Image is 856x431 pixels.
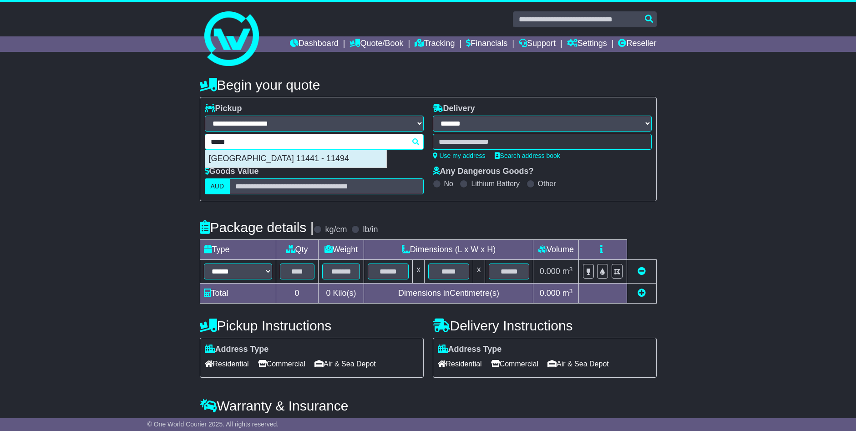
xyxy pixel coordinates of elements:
td: Weight [318,240,364,260]
a: Use my address [433,152,486,159]
span: Air & Sea Depot [314,357,376,371]
label: Lithium Battery [471,179,520,188]
span: © One World Courier 2025. All rights reserved. [147,421,279,428]
h4: Pickup Instructions [200,318,424,333]
td: Qty [276,240,318,260]
label: Any Dangerous Goods? [433,167,534,177]
span: Air & Sea Depot [547,357,609,371]
h4: Package details | [200,220,314,235]
label: kg/cm [325,225,347,235]
sup: 3 [569,288,573,294]
a: Tracking [415,36,455,52]
span: Residential [438,357,482,371]
a: Reseller [618,36,656,52]
a: Quote/Book [349,36,403,52]
label: Pickup [205,104,242,114]
span: m [562,289,573,298]
a: Financials [466,36,507,52]
span: Residential [205,357,249,371]
td: x [413,260,425,284]
typeahead: Please provide city [205,134,424,150]
label: Address Type [438,345,502,355]
h4: Warranty & Insurance [200,398,657,413]
label: lb/in [363,225,378,235]
label: Address Type [205,345,269,355]
a: Settings [567,36,607,52]
label: AUD [205,178,230,194]
div: [GEOGRAPHIC_DATA] 11441 - 11494 [205,150,386,167]
a: Search address book [495,152,560,159]
a: Dashboard [290,36,339,52]
td: 0 [276,284,318,304]
a: Add new item [638,289,646,298]
td: Total [200,284,276,304]
td: Dimensions (L x W x H) [364,240,533,260]
td: Kilo(s) [318,284,364,304]
a: Remove this item [638,267,646,276]
span: 0 [326,289,330,298]
span: 0.000 [540,289,560,298]
label: Delivery [433,104,475,114]
td: Volume [533,240,579,260]
td: Type [200,240,276,260]
td: Dimensions in Centimetre(s) [364,284,533,304]
span: m [562,267,573,276]
h4: Begin your quote [200,77,657,92]
span: 0.000 [540,267,560,276]
label: No [444,179,453,188]
sup: 3 [569,266,573,273]
label: Other [538,179,556,188]
a: Support [519,36,556,52]
label: Goods Value [205,167,259,177]
h4: Delivery Instructions [433,318,657,333]
span: Commercial [491,357,538,371]
td: x [473,260,485,284]
span: Commercial [258,357,305,371]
